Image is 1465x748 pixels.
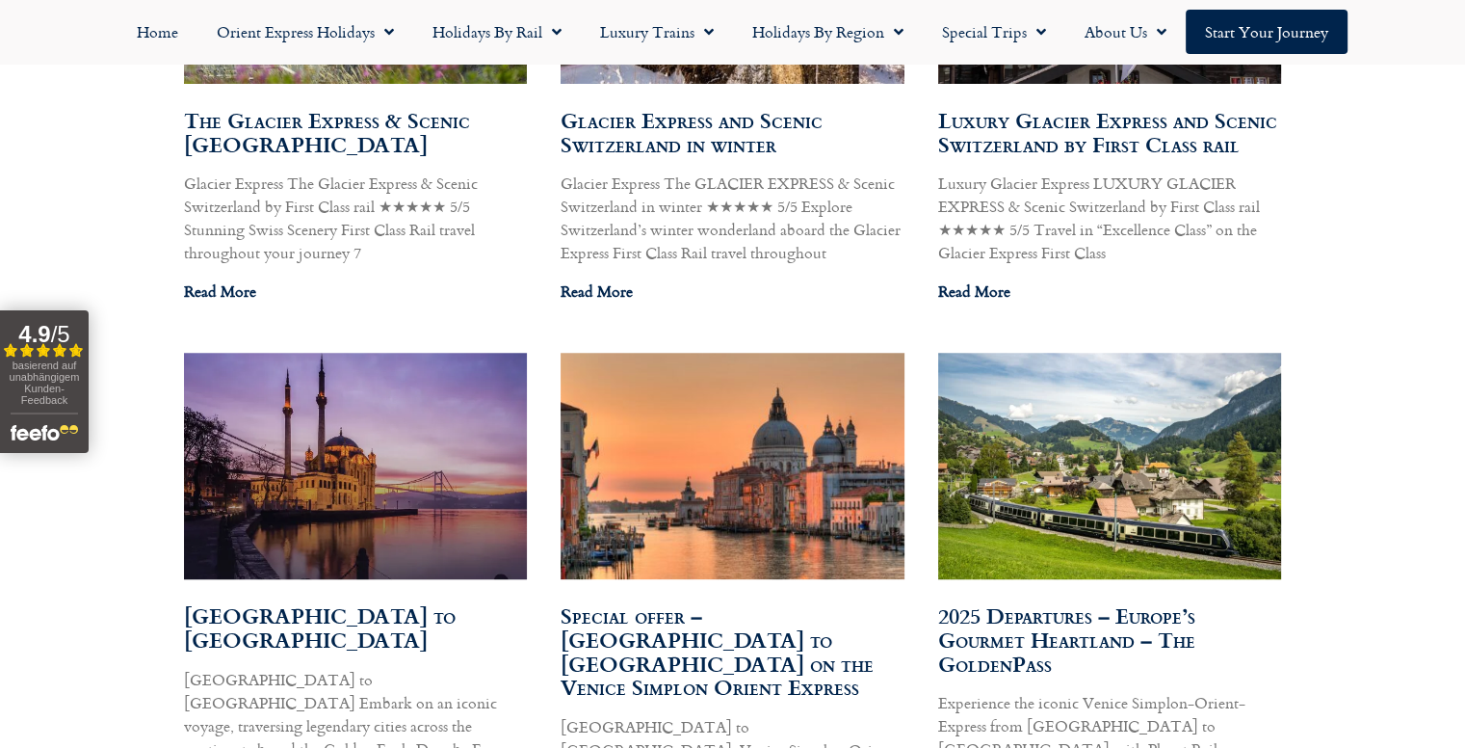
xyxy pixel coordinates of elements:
p: Glacier Express The GLACIER EXPRESS & Scenic Switzerland in winter ★★★★★ 5/5 Explore Switzerland’... [561,172,904,264]
a: Home [118,10,197,54]
p: Luxury Glacier Express LUXURY GLACIER EXPRESS & Scenic Switzerland by First Class rail ★★★★★ 5/5 ... [938,172,1282,264]
a: About Us [1065,10,1186,54]
a: Luxury Trains [581,10,733,54]
a: Glacier Express and Scenic Switzerland in winter [561,104,823,160]
a: Read more about The Glacier Express & Scenic Switzerland [184,280,256,303]
a: Start your Journey [1186,10,1347,54]
a: Orient Express Holidays [197,10,413,54]
a: Holidays by Region [733,10,923,54]
a: Special Trips [923,10,1065,54]
p: Glacier Express The Glacier Express & Scenic Switzerland by First Class rail ★★★★★ 5/5 Stunning S... [184,172,528,264]
nav: Menu [10,10,1455,54]
img: Orient Express Special Venice compressed [500,351,962,580]
a: Special offer – [GEOGRAPHIC_DATA] to [GEOGRAPHIC_DATA] on the Venice Simplon Orient Express [561,600,874,703]
a: Holidays by Rail [413,10,581,54]
a: 2025 Departures – Europe’s Gourmet Heartland – The GoldenPass [938,600,1195,680]
a: Read more about Luxury Glacier Express and Scenic Switzerland by First Class rail [938,280,1010,303]
a: Read more about Glacier Express and Scenic Switzerland in winter [561,280,633,303]
a: Orient Express Special Venice compressed [561,353,904,579]
a: [GEOGRAPHIC_DATA] to [GEOGRAPHIC_DATA] [184,600,456,655]
a: The Glacier Express & Scenic [GEOGRAPHIC_DATA] [184,104,470,160]
a: Luxury Glacier Express and Scenic Switzerland by First Class rail [938,104,1277,160]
